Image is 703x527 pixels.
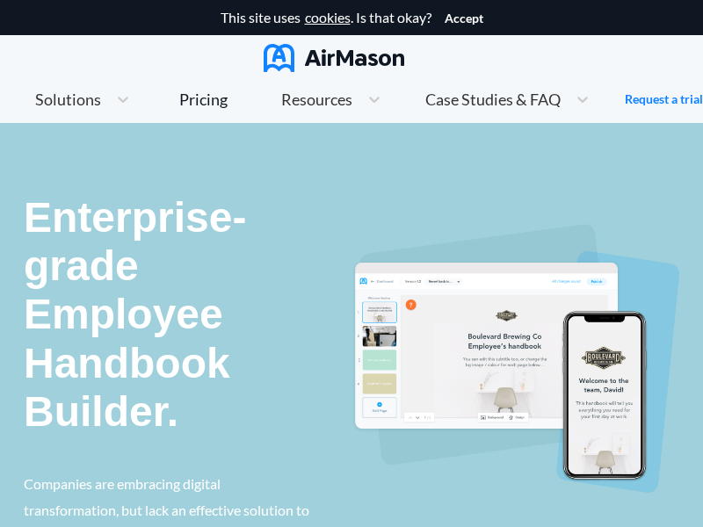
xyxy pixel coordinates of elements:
span: Resources [281,91,352,107]
span: Solutions [35,91,101,107]
div: Pricing [179,91,228,107]
a: Pricing [179,83,228,115]
a: cookies [305,10,351,25]
img: handbook intro [351,224,679,493]
img: AirMason Logo [264,44,404,72]
span: Case Studies & FAQ [425,91,561,107]
p: Enterprise-grade Employee Handbook Builder. [24,193,309,436]
button: Accept cookies [445,11,483,25]
a: Request a trial [625,90,703,108]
